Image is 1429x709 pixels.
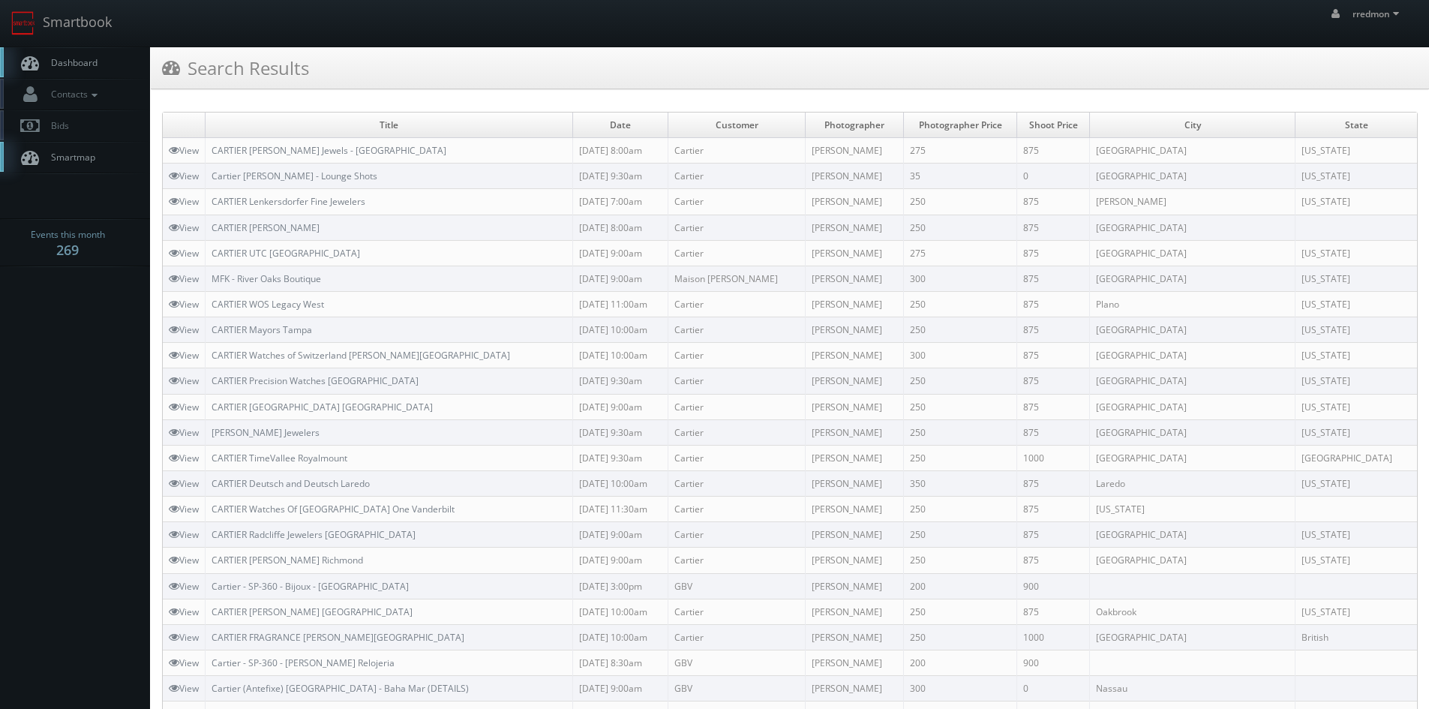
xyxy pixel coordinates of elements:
[806,189,904,215] td: [PERSON_NAME]
[904,676,1017,701] td: 300
[668,215,806,240] td: Cartier
[572,215,668,240] td: [DATE] 8:00am
[806,266,904,291] td: [PERSON_NAME]
[668,240,806,266] td: Cartier
[668,368,806,394] td: Cartier
[904,266,1017,291] td: 300
[169,272,199,285] a: View
[806,522,904,548] td: [PERSON_NAME]
[1017,113,1090,138] td: Shoot Price
[806,497,904,522] td: [PERSON_NAME]
[169,682,199,695] a: View
[1090,445,1295,470] td: [GEOGRAPHIC_DATA]
[806,624,904,650] td: [PERSON_NAME]
[1295,291,1417,317] td: [US_STATE]
[904,599,1017,624] td: 250
[1017,240,1090,266] td: 875
[668,343,806,368] td: Cartier
[212,170,377,182] a: Cartier [PERSON_NAME] - Lounge Shots
[904,522,1017,548] td: 250
[169,221,199,234] a: View
[212,452,347,464] a: CARTIER TimeVallee Royalmount
[904,215,1017,240] td: 250
[572,291,668,317] td: [DATE] 11:00am
[212,323,312,336] a: CARTIER Mayors Tampa
[668,138,806,164] td: Cartier
[44,151,95,164] span: Smartmap
[668,394,806,419] td: Cartier
[1090,522,1295,548] td: [GEOGRAPHIC_DATA]
[572,497,668,522] td: [DATE] 11:30am
[1295,164,1417,189] td: [US_STATE]
[169,477,199,490] a: View
[1090,599,1295,624] td: Oakbrook
[904,189,1017,215] td: 250
[212,631,464,644] a: CARTIER FRAGRANCE [PERSON_NAME][GEOGRAPHIC_DATA]
[1090,470,1295,496] td: Laredo
[212,144,446,157] a: CARTIER [PERSON_NAME] Jewels - [GEOGRAPHIC_DATA]
[668,522,806,548] td: Cartier
[212,349,510,362] a: CARTIER Watches of Switzerland [PERSON_NAME][GEOGRAPHIC_DATA]
[668,497,806,522] td: Cartier
[668,419,806,445] td: Cartier
[44,56,98,69] span: Dashboard
[806,113,904,138] td: Photographer
[806,548,904,573] td: [PERSON_NAME]
[1090,368,1295,394] td: [GEOGRAPHIC_DATA]
[668,266,806,291] td: Maison [PERSON_NAME]
[1295,240,1417,266] td: [US_STATE]
[904,445,1017,470] td: 250
[169,195,199,208] a: View
[806,445,904,470] td: [PERSON_NAME]
[169,170,199,182] a: View
[169,452,199,464] a: View
[904,343,1017,368] td: 300
[1017,470,1090,496] td: 875
[806,215,904,240] td: [PERSON_NAME]
[169,247,199,260] a: View
[668,113,806,138] td: Customer
[1090,317,1295,343] td: [GEOGRAPHIC_DATA]
[1090,215,1295,240] td: [GEOGRAPHIC_DATA]
[806,470,904,496] td: [PERSON_NAME]
[1017,419,1090,445] td: 875
[668,470,806,496] td: Cartier
[212,554,363,566] a: CARTIER [PERSON_NAME] Richmond
[1090,548,1295,573] td: [GEOGRAPHIC_DATA]
[572,113,668,138] td: Date
[1295,624,1417,650] td: British
[212,426,320,439] a: [PERSON_NAME] Jewelers
[169,503,199,515] a: View
[1090,343,1295,368] td: [GEOGRAPHIC_DATA]
[806,164,904,189] td: [PERSON_NAME]
[904,368,1017,394] td: 250
[1017,394,1090,419] td: 875
[1090,291,1295,317] td: Plano
[169,656,199,669] a: View
[44,119,69,132] span: Bids
[572,343,668,368] td: [DATE] 10:00am
[904,470,1017,496] td: 350
[1017,573,1090,599] td: 900
[572,266,668,291] td: [DATE] 9:00am
[1017,445,1090,470] td: 1000
[572,240,668,266] td: [DATE] 9:00am
[1017,291,1090,317] td: 875
[169,144,199,157] a: View
[806,676,904,701] td: [PERSON_NAME]
[169,528,199,541] a: View
[572,650,668,675] td: [DATE] 8:30am
[904,394,1017,419] td: 250
[1017,522,1090,548] td: 875
[1090,138,1295,164] td: [GEOGRAPHIC_DATA]
[1090,189,1295,215] td: [PERSON_NAME]
[572,522,668,548] td: [DATE] 9:00am
[904,240,1017,266] td: 275
[1295,394,1417,419] td: [US_STATE]
[668,624,806,650] td: Cartier
[1295,113,1417,138] td: State
[904,624,1017,650] td: 250
[212,401,433,413] a: CARTIER [GEOGRAPHIC_DATA] [GEOGRAPHIC_DATA]
[1295,266,1417,291] td: [US_STATE]
[904,548,1017,573] td: 250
